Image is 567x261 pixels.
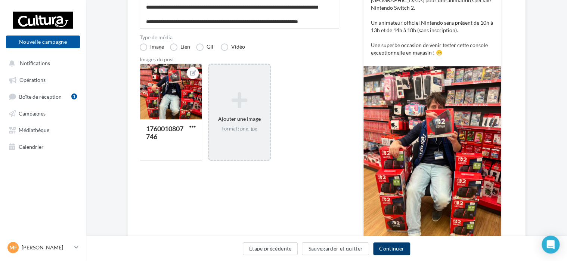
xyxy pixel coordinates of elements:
div: 1760010807746 [146,125,183,141]
button: Sauvegarder et quitter [302,242,369,255]
label: GIF [196,43,215,51]
a: Opérations [4,73,81,86]
span: Notifications [20,60,50,66]
span: Boîte de réception [19,93,62,99]
span: MF [9,244,17,251]
button: Nouvelle campagne [6,36,80,48]
button: Étape précédente [243,242,298,255]
div: 1 [71,93,77,99]
span: Médiathèque [19,127,49,133]
a: MF [PERSON_NAME] [6,240,80,255]
label: Image [140,43,164,51]
a: Campagnes [4,106,81,120]
a: Boîte de réception1 [4,89,81,103]
div: Open Intercom Messenger [542,236,560,254]
button: Continuer [373,242,410,255]
a: Calendrier [4,139,81,153]
div: Images du post [140,57,339,62]
button: Notifications [4,56,78,70]
span: Calendrier [19,143,44,150]
span: Campagnes [19,110,46,116]
label: Type de média [140,35,339,40]
label: Lien [170,43,190,51]
label: Vidéo [221,43,245,51]
span: Opérations [19,77,46,83]
a: Médiathèque [4,123,81,136]
p: [PERSON_NAME] [22,244,71,251]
